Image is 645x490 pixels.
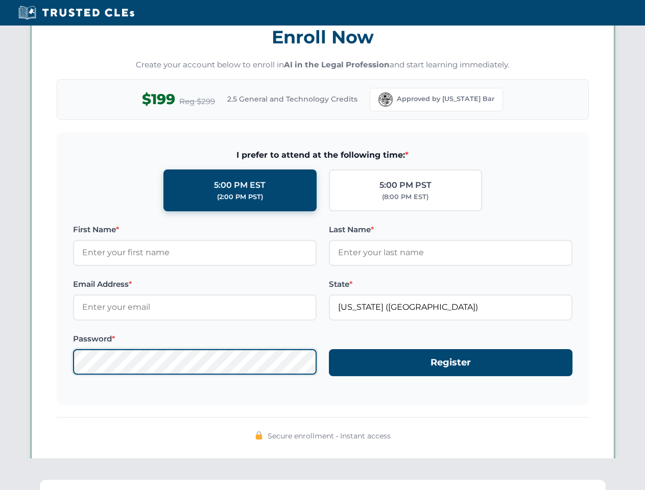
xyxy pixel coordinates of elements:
[73,240,317,265] input: Enter your first name
[73,333,317,345] label: Password
[73,278,317,290] label: Email Address
[73,295,317,320] input: Enter your email
[382,192,428,202] div: (8:00 PM EST)
[329,240,572,265] input: Enter your last name
[57,59,589,71] p: Create your account below to enroll in and start learning immediately.
[214,179,266,192] div: 5:00 PM EST
[255,431,263,439] img: 🔒
[284,60,390,69] strong: AI in the Legal Profession
[73,224,317,236] label: First Name
[329,224,572,236] label: Last Name
[142,88,175,111] span: $199
[15,5,137,20] img: Trusted CLEs
[73,149,572,162] span: I prefer to attend at the following time:
[227,93,357,105] span: 2.5 General and Technology Credits
[397,94,494,104] span: Approved by [US_STATE] Bar
[379,179,432,192] div: 5:00 PM PST
[378,92,393,107] img: Florida Bar
[329,278,572,290] label: State
[268,430,391,442] span: Secure enrollment • Instant access
[179,95,215,108] span: Reg $299
[329,295,572,320] input: Florida (FL)
[329,349,572,376] button: Register
[57,21,589,53] h3: Enroll Now
[217,192,263,202] div: (2:00 PM PST)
